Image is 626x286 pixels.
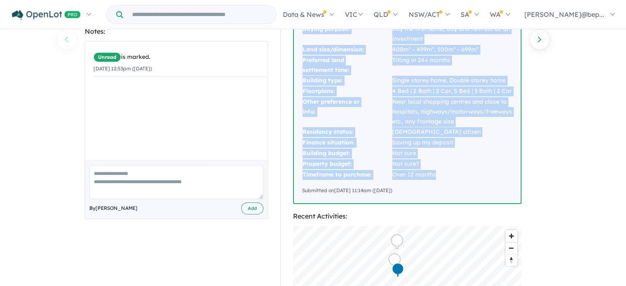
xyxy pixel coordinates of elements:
small: [DATE] 12:53pm ([DATE]) [93,65,152,72]
button: Zoom out [505,242,517,254]
td: Other preference or info: [302,97,392,127]
td: Land size/dimension: [302,44,392,55]
td: Floorplans: [302,86,392,97]
input: Try estate name, suburb, builder or developer [125,6,275,23]
td: Residency status: [302,127,392,137]
td: Buying purpose: [302,24,392,44]
td: Property budget: [302,159,392,170]
td: Timeframe to purchase: [302,170,392,180]
span: By [PERSON_NAME] [89,204,137,212]
div: Submitted on [DATE] 11:14am ([DATE]) [302,186,512,195]
div: is marked. [93,52,265,62]
td: Near local shopping centres and close to hospitals, highways/motorways/freeways etc., any frontag... [392,97,512,127]
button: Reset bearing to north [505,254,517,266]
td: Buy the first home, Buy and rent out as an investment [392,24,512,44]
div: Map marker [388,253,400,268]
td: Over 12 months [392,170,512,180]
td: Preferred land settlement time: [302,55,392,76]
td: Titling in 24+ months [392,55,512,76]
div: Recent Activities: [293,211,521,222]
td: Not sure [392,148,512,159]
td: 4 Bed | 2 Bath | 2 Car, 5 Bed | 3 Bath | 2 Car [392,86,512,97]
td: 400m² - 499m², 500m² - 699m² [392,44,512,55]
button: Add [241,202,263,214]
div: Map marker [391,263,404,278]
div: Notes: [85,26,268,37]
td: Saving up my deposit [392,137,512,148]
td: Not sure? [392,159,512,170]
td: Single storey home, Double storey home [392,75,512,86]
td: Building budget: [302,148,392,159]
img: Openlot PRO Logo White [12,10,81,20]
button: Zoom in [505,230,517,242]
div: Map marker [391,234,403,249]
span: Unread [93,52,121,62]
td: Finance situation: [302,137,392,148]
span: [PERSON_NAME]@bep... [524,10,604,19]
td: [DEMOGRAPHIC_DATA] citizen [392,127,512,137]
td: Building type: [302,75,392,86]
